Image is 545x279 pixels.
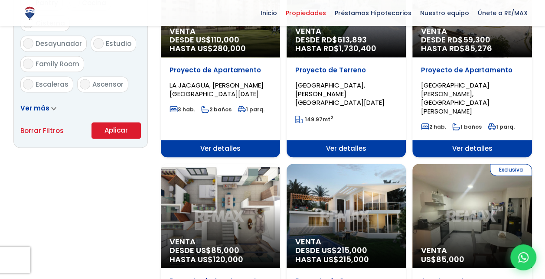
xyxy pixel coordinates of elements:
span: HASTA US$ [170,44,271,53]
span: 1,730,400 [339,43,376,54]
span: 2 hab. [421,123,446,130]
span: 1 parq. [488,123,515,130]
span: Venta [421,246,523,255]
span: Ascensor [92,80,124,89]
span: HASTA RD$ [421,44,523,53]
input: Escaleras [23,79,33,89]
span: Ver detalles [412,140,532,157]
span: Ver detalles [287,140,406,157]
input: Estudio [93,38,104,49]
p: Proyecto de Apartamento [170,66,271,75]
span: 120,000 [213,253,243,264]
span: Nuestro equipo [416,6,473,19]
span: Desayunador [36,39,82,48]
span: DESDE RD$ [421,36,523,53]
span: Propiedades [281,6,330,19]
span: [GEOGRAPHIC_DATA], [PERSON_NAME][GEOGRAPHIC_DATA][DATE] [295,81,385,107]
span: HASTA US$ [295,255,397,263]
a: Ver más [20,104,56,113]
span: Escaleras [36,80,69,89]
span: 110,000 [211,34,239,45]
span: Inicio [256,6,281,19]
span: Venta [170,237,271,246]
span: 85,276 [465,43,492,54]
span: 59,300 [463,34,490,45]
span: DESDE US$ [170,246,271,263]
span: 3 hab. [170,106,195,113]
a: Borrar Filtros [20,125,64,136]
input: Family Room [23,58,33,69]
span: 215,000 [337,245,367,256]
span: 149.97 [305,116,323,123]
span: 85,000 [436,253,464,264]
span: DESDE RD$ [295,36,397,53]
span: mt [295,116,333,123]
span: Ver detalles [161,140,280,157]
input: Ascensor [80,79,90,89]
span: Venta [170,27,271,36]
span: HASTA US$ [170,255,271,263]
span: 280,000 [213,43,246,54]
span: 613,893 [337,34,367,45]
sup: 2 [330,114,333,121]
span: DESDE US$ [295,246,397,263]
span: Únete a RE/MAX [473,6,532,19]
input: Desayunador [23,38,33,49]
span: 85,000 [211,245,239,256]
span: 215,000 [339,253,369,264]
span: US$ [421,253,464,264]
span: HASTA RD$ [295,44,397,53]
span: 1 baños [452,123,482,130]
span: DESDE US$ [170,36,271,53]
span: 1 parq. [238,106,264,113]
span: Venta [295,237,397,246]
img: Logo de REMAX [22,6,37,21]
span: LA JACAGUA, [PERSON_NAME][GEOGRAPHIC_DATA][DATE] [170,81,264,98]
span: Préstamos Hipotecarios [330,6,416,19]
span: [GEOGRAPHIC_DATA][PERSON_NAME], [GEOGRAPHIC_DATA][PERSON_NAME] [421,81,490,116]
span: 2 baños [201,106,232,113]
span: Estudio [106,39,131,48]
span: Ver más [20,104,49,113]
span: Family Room [36,59,79,68]
button: Aplicar [91,122,141,139]
span: Exclusiva [490,164,532,176]
p: Proyecto de Apartamento [421,66,523,75]
p: Proyecto de Terreno [295,66,397,75]
span: Venta [421,27,523,36]
span: Venta [295,27,397,36]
